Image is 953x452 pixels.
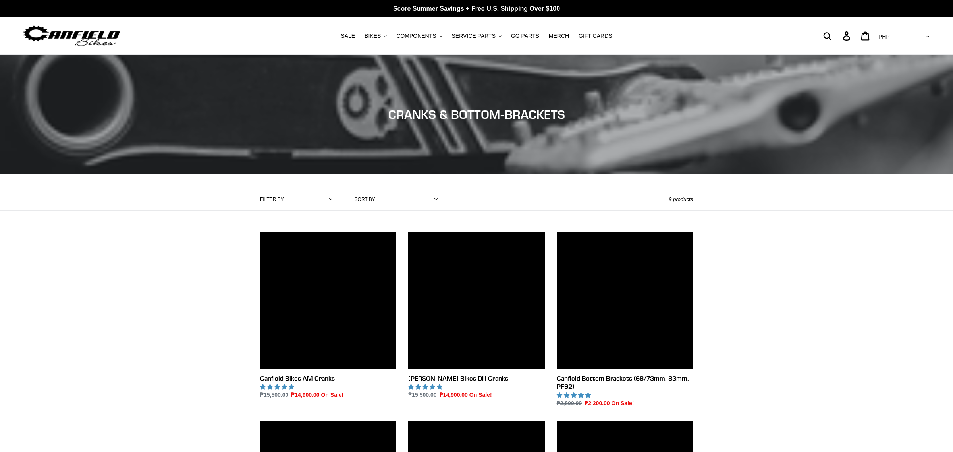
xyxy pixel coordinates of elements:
img: Canfield Bikes [22,23,121,48]
label: Filter by [260,196,284,203]
a: GIFT CARDS [575,31,616,41]
span: GIFT CARDS [579,33,612,39]
span: CRANKS & BOTTOM-BRACKETS [388,107,565,122]
span: MERCH [549,33,569,39]
a: MERCH [545,31,573,41]
button: BIKES [361,31,391,41]
span: SERVICE PARTS [451,33,495,39]
label: Sort by [355,196,375,203]
button: COMPONENTS [392,31,446,41]
span: 9 products [669,196,693,202]
a: GG PARTS [507,31,543,41]
input: Search [828,27,848,44]
span: GG PARTS [511,33,539,39]
span: COMPONENTS [396,33,436,39]
span: BIKES [365,33,381,39]
span: SALE [341,33,355,39]
button: SERVICE PARTS [448,31,505,41]
a: SALE [337,31,359,41]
